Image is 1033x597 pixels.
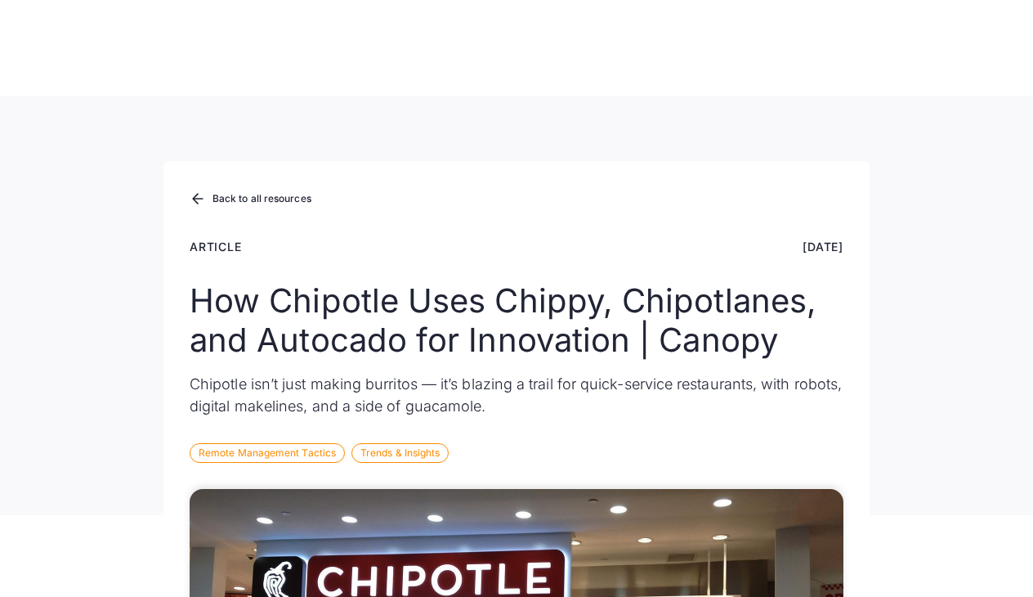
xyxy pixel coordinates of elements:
[212,194,311,204] div: Back to all resources
[803,238,843,255] div: [DATE]
[351,443,449,463] div: Trends & Insights
[190,238,242,255] div: Article
[190,373,843,417] p: Chipotle isn’t just making burritos — it’s blazing a trail for quick-service restaurants, with ro...
[190,189,311,210] a: Back to all resources
[190,281,843,360] h1: How Chipotle Uses Chippy, Chipotlanes, and Autocado for Innovation | Canopy
[190,443,345,463] div: Remote Management Tactics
